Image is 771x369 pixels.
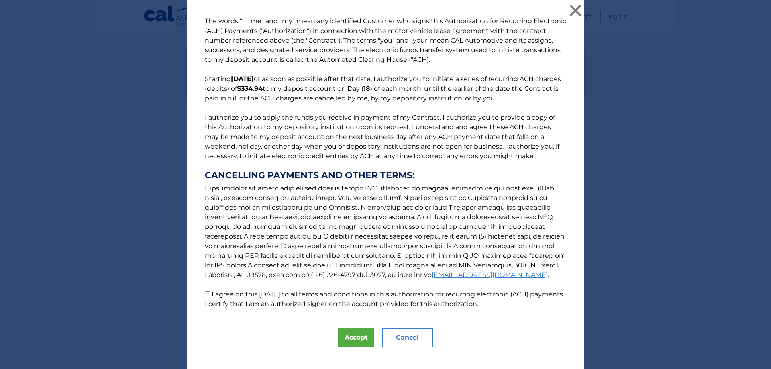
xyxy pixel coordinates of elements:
[205,290,564,308] label: I agree on this [DATE] to all terms and conditions in this authorization for recurring electronic...
[382,328,433,347] button: Cancel
[338,328,374,347] button: Accept
[197,16,574,309] p: The words "I" "me" and "my" mean any identified Customer who signs this Authorization for Recurri...
[363,85,370,92] b: 18
[205,171,566,180] strong: CANCELLING PAYMENTS AND OTHER TERMS:
[231,75,254,83] b: [DATE]
[237,85,263,92] b: $334.94
[567,2,583,18] button: ×
[432,271,548,279] a: [EMAIL_ADDRESS][DOMAIN_NAME]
